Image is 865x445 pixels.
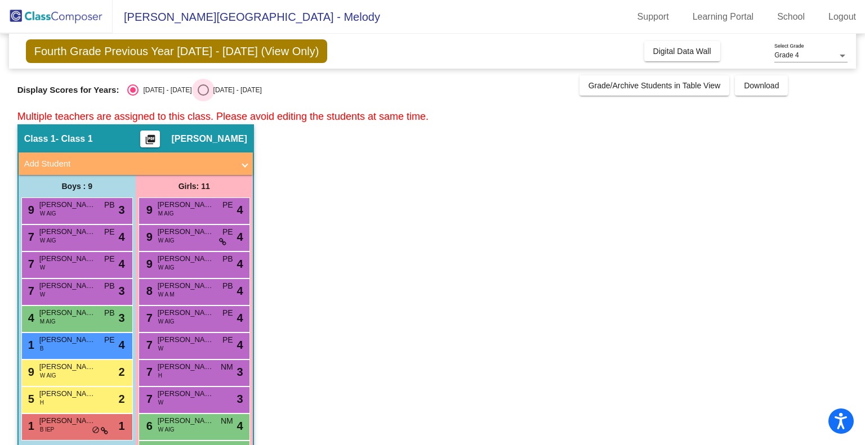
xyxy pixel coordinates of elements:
span: 4 [119,336,125,353]
span: [PERSON_NAME] [171,133,247,145]
a: School [768,8,814,26]
span: 4 [237,309,243,326]
span: [PERSON_NAME] [158,226,214,237]
span: [PERSON_NAME] [39,280,96,291]
span: 3 [119,201,125,218]
span: PB [222,253,233,265]
span: [PERSON_NAME] [39,388,96,399]
span: NM [221,361,233,373]
span: 4 [237,228,243,245]
span: 7 [25,285,34,297]
a: Logout [819,8,865,26]
mat-expansion-panel-header: Add Student [19,152,253,175]
span: 7 [144,339,153,351]
mat-radio-group: Select an option [127,84,261,96]
span: W AIG [40,236,56,245]
span: 3 [119,309,125,326]
span: 1 [119,417,125,434]
span: M AIG [158,209,174,218]
span: 2 [119,363,125,380]
span: H [40,398,44,407]
span: do_not_disturb_alt [92,426,100,435]
span: W [158,398,163,407]
span: 4 [119,255,125,272]
span: [PERSON_NAME] [158,361,214,372]
span: 4 [237,282,243,299]
span: W [40,263,45,272]
span: [PERSON_NAME] [39,226,96,237]
span: W AIG [40,371,56,380]
span: PE [222,226,233,238]
div: Boys : 9 [19,175,136,197]
mat-icon: picture_as_pdf [144,134,157,150]
span: [PERSON_NAME] [158,307,214,318]
span: W [158,344,163,353]
button: Grade/Archive Students in Table View [579,75,730,96]
span: PB [222,280,233,292]
span: PE [222,334,233,346]
button: Digital Data Wall [644,41,720,61]
div: [DATE] - [DATE] [139,85,191,95]
span: 3 [119,282,125,299]
span: 5 [25,393,34,405]
span: 7 [144,312,153,324]
button: Download [735,75,788,96]
span: 6 [144,420,153,432]
span: PB [104,280,115,292]
span: PE [222,307,233,319]
span: [PERSON_NAME] [39,253,96,264]
span: PE [104,226,115,238]
span: 9 [144,231,153,243]
span: 7 [25,231,34,243]
span: [PERSON_NAME] [158,415,214,426]
span: [PERSON_NAME] [39,199,96,210]
span: W A M [158,290,175,299]
span: 4 [237,201,243,218]
span: W AIG [158,263,175,272]
span: 9 [144,258,153,270]
span: [PERSON_NAME] [39,415,96,426]
span: 7 [144,366,153,378]
span: 4 [237,336,243,353]
span: [PERSON_NAME] [39,307,96,318]
span: W AIG [158,317,175,326]
span: M AIG [40,317,56,326]
span: NM [221,415,233,427]
span: 2 [119,390,125,407]
span: [PERSON_NAME] [158,280,214,291]
span: W AIG [158,236,175,245]
a: Support [628,8,678,26]
span: [PERSON_NAME] [158,199,214,210]
span: PB [104,307,115,319]
span: Class 1 [24,133,56,145]
span: 4 [25,312,34,324]
span: [PERSON_NAME] [39,334,96,345]
span: H [158,371,162,380]
span: 1 [25,420,34,432]
span: 4 [119,228,125,245]
span: Fourth Grade Previous Year [DATE] - [DATE] (View Only) [26,39,328,63]
span: 1 [25,339,34,351]
span: [PERSON_NAME] [158,334,214,345]
div: Girls: 11 [136,175,253,197]
span: Digital Data Wall [653,47,711,56]
span: 9 [25,366,34,378]
span: Display Scores for Years: [17,85,119,95]
span: 4 [237,417,243,434]
span: Grade 4 [774,51,799,59]
span: B IEP [40,425,55,434]
span: 3 [237,363,243,380]
span: Download [744,81,779,90]
mat-panel-title: Add Student [24,158,234,170]
span: [PERSON_NAME][GEOGRAPHIC_DATA] - Melody [113,8,380,26]
div: [DATE] - [DATE] [209,85,262,95]
span: 9 [25,204,34,216]
span: B [40,344,44,353]
span: - Class 1 [56,133,93,145]
span: PE [104,253,115,265]
span: PB [104,199,115,211]
span: W AIG [40,209,56,218]
button: Print Students Details [140,131,160,147]
span: [PERSON_NAME] [158,388,214,399]
span: 7 [144,393,153,405]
